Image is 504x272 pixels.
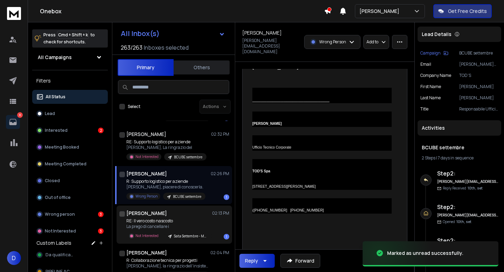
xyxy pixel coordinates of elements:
[45,94,65,100] p: All Status
[420,95,441,101] p: Last Name
[45,178,60,184] p: Closed
[437,203,498,211] h6: Step 2 :
[126,184,205,190] p: [PERSON_NAME], piacere di conoscerla.
[126,218,210,224] p: RE: Il vero costo nascosto
[45,111,55,116] p: Lead
[126,263,210,269] p: [PERSON_NAME], la ringrazio dell’insistenza.
[126,139,206,145] p: RE: Supporto logistico per aziende
[173,194,201,199] p: BCUBE settembre
[252,122,282,126] b: [PERSON_NAME]
[254,208,324,212] span: [PHONE_NUMBER] [PHONE_NUMBER]
[418,120,501,136] div: Activities
[420,84,441,90] p: First Name
[45,212,75,217] p: Wrong person
[359,8,402,15] p: [PERSON_NAME]
[98,228,104,234] div: 3
[448,8,487,15] p: Get Free Credits
[121,43,142,52] span: 263 / 263
[135,154,159,159] p: Not Interested
[252,185,316,188] span: [STREET_ADDRESS][PERSON_NAME]
[245,257,258,264] div: Reply
[7,7,21,20] img: logo
[438,155,474,161] span: 7 days in sequence
[459,95,498,101] p: [PERSON_NAME]
[32,157,108,171] button: Meeting Completed
[128,104,140,109] label: Select
[57,31,89,39] span: Cmd + Shift + k
[174,234,208,239] p: Sata Settembre - Margini Nascosti Magazzino
[252,96,329,102] span: ___________________________
[174,60,230,75] button: Others
[456,219,471,224] span: 10th, set
[118,59,174,76] button: Primary
[126,170,167,177] h1: [PERSON_NAME]
[420,50,441,56] p: Campaign
[126,210,167,217] h1: [PERSON_NAME]
[239,254,275,268] button: Reply
[126,179,205,184] p: R: Supporto logistico per aziende
[45,161,86,167] p: Meeting Completed
[7,251,21,265] button: D
[437,213,498,218] h6: [PERSON_NAME][EMAIL_ADDRESS][DOMAIN_NAME]
[224,194,229,200] div: 1
[126,258,210,263] p: R: Collaborazione tecnica per progetti
[45,228,76,234] p: Not Interested
[126,145,206,150] p: [PERSON_NAME], La ringrazio del
[36,239,71,246] h3: Custom Labels
[420,50,448,56] button: Campaign
[242,38,300,55] p: [PERSON_NAME][EMAIL_ADDRESS][DOMAIN_NAME]
[135,194,157,199] p: Wrong Person
[459,106,498,112] p: Responsabile Ufficio Tecnico
[422,144,497,151] h1: BCUBE settembre
[32,90,108,104] button: All Status
[459,84,498,90] p: [PERSON_NAME]
[45,195,71,200] p: Out of office
[242,29,282,36] h1: [PERSON_NAME]
[422,155,497,161] div: |
[38,54,72,61] h1: All Campaigns
[144,43,189,52] h3: Inboxes selected
[422,155,435,161] span: 2 Steps
[422,31,451,38] p: Lead Details
[420,73,451,78] p: Company Name
[135,233,159,238] p: Not Interested
[45,144,79,150] p: Meeting Booked
[174,155,202,160] p: BCUBE settembre
[468,186,483,191] span: 10th, set
[252,208,254,212] span: (
[45,252,75,258] span: Da qualificare
[443,186,483,191] p: Reply Received
[43,31,95,45] p: Press to check for shortcuts.
[98,212,104,217] div: 3
[224,234,229,239] div: 1
[126,249,167,256] h1: [PERSON_NAME]
[210,250,229,256] p: 02:04 PM
[420,106,428,112] p: title
[126,131,166,138] h1: [PERSON_NAME]
[32,207,108,221] button: Wrong person3
[459,62,498,67] p: [PERSON_NAME][EMAIL_ADDRESS][DOMAIN_NAME]
[98,128,104,133] div: 2
[366,39,378,45] p: Add to
[115,27,231,41] button: All Inbox(s)
[211,171,229,177] p: 02:26 PM
[443,219,471,224] p: Opened
[126,224,210,229] p: La prego di cancellare i
[252,169,270,173] b: TOD'S Spa
[40,7,324,15] h1: Onebox
[32,140,108,154] button: Meeting Booked
[212,210,229,216] p: 02:13 PM
[6,115,20,129] a: 8
[32,76,108,86] h3: Filters
[32,191,108,205] button: Out of office
[433,4,492,18] button: Get Free Credits
[211,131,229,137] p: 02:32 PM
[252,145,291,149] span: Ufficio Tecnico Corporate
[45,128,68,133] p: Interested
[121,30,160,37] h1: All Inbox(s)
[420,62,431,67] p: Email
[319,39,346,45] p: Wrong Person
